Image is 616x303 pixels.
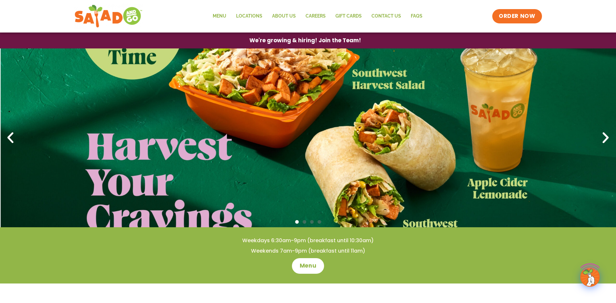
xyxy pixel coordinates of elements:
span: Go to slide 3 [310,220,314,224]
a: Locations [231,9,267,24]
nav: Menu [208,9,427,24]
a: Contact Us [367,9,406,24]
span: ORDER NOW [499,12,535,20]
a: About Us [267,9,301,24]
div: Previous slide [3,131,18,145]
h4: Weekdays 6:30am-9pm (breakfast until 10:30am) [13,237,603,244]
a: We're growing & hiring! Join the Team! [240,33,371,48]
a: Menu [292,258,324,274]
a: GIFT CARDS [331,9,367,24]
a: Menu [208,9,231,24]
a: Careers [301,9,331,24]
a: ORDER NOW [492,9,542,23]
span: Go to slide 4 [318,220,321,224]
div: Next slide [598,131,613,145]
span: Go to slide 1 [295,220,299,224]
span: We're growing & hiring! Join the Team! [249,38,361,43]
h4: Weekends 7am-9pm (breakfast until 11am) [13,247,603,255]
img: new-SAG-logo-768×292 [74,3,143,29]
span: Go to slide 2 [303,220,306,224]
span: Menu [300,262,316,270]
a: FAQs [406,9,427,24]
